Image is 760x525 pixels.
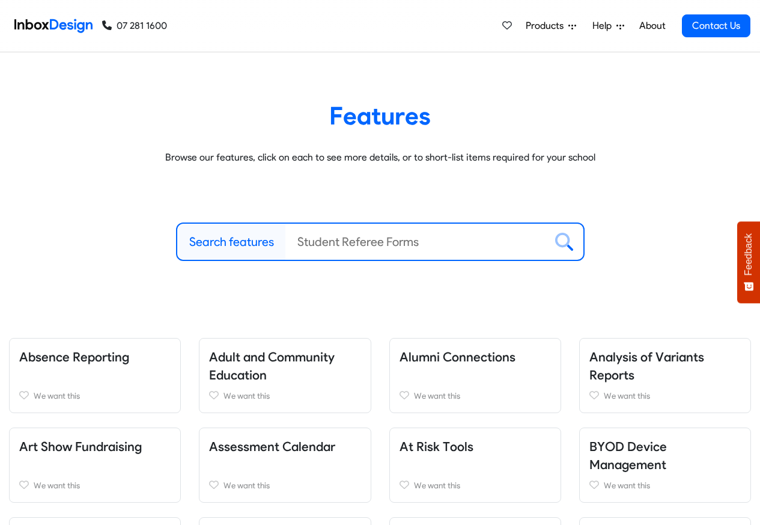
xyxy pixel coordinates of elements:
[34,391,80,401] span: We want this
[414,480,460,490] span: We want this
[589,388,741,403] a: We want this
[380,338,570,413] div: Alumni Connections
[400,388,551,403] a: We want this
[380,428,570,503] div: At Risk Tools
[636,14,669,38] a: About
[18,150,742,165] p: Browse our features, click on each to see more details, or to short-list items required for your ...
[737,221,760,303] button: Feedback - Show survey
[400,349,515,364] a: Alumni Connections
[19,349,129,364] a: Absence Reporting
[190,428,380,503] div: Assessment Calendar
[400,478,551,493] a: We want this
[19,478,171,493] a: We want this
[526,19,568,33] span: Products
[209,388,360,403] a: We want this
[682,14,750,37] a: Contact Us
[189,233,274,251] label: Search features
[19,439,142,454] a: Art Show Fundraising
[570,428,760,503] div: BYOD Device Management
[34,480,80,490] span: We want this
[414,391,460,401] span: We want this
[743,233,754,275] span: Feedback
[209,349,335,382] a: Adult and Community Education
[223,391,270,401] span: We want this
[604,391,650,401] span: We want this
[589,478,741,493] a: We want this
[209,478,360,493] a: We want this
[285,224,546,260] input: Student Referee Forms
[223,480,270,490] span: We want this
[604,480,650,490] span: We want this
[588,14,629,38] a: Help
[570,338,760,413] div: Analysis of Variants Reports
[190,338,380,413] div: Adult and Community Education
[19,388,171,403] a: We want this
[521,14,581,38] a: Products
[592,19,616,33] span: Help
[209,439,335,454] a: Assessment Calendar
[400,439,473,454] a: At Risk Tools
[589,349,704,382] a: Analysis of Variants Reports
[102,19,167,33] a: 07 281 1600
[18,100,742,131] heading: Features
[589,439,667,472] a: BYOD Device Management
